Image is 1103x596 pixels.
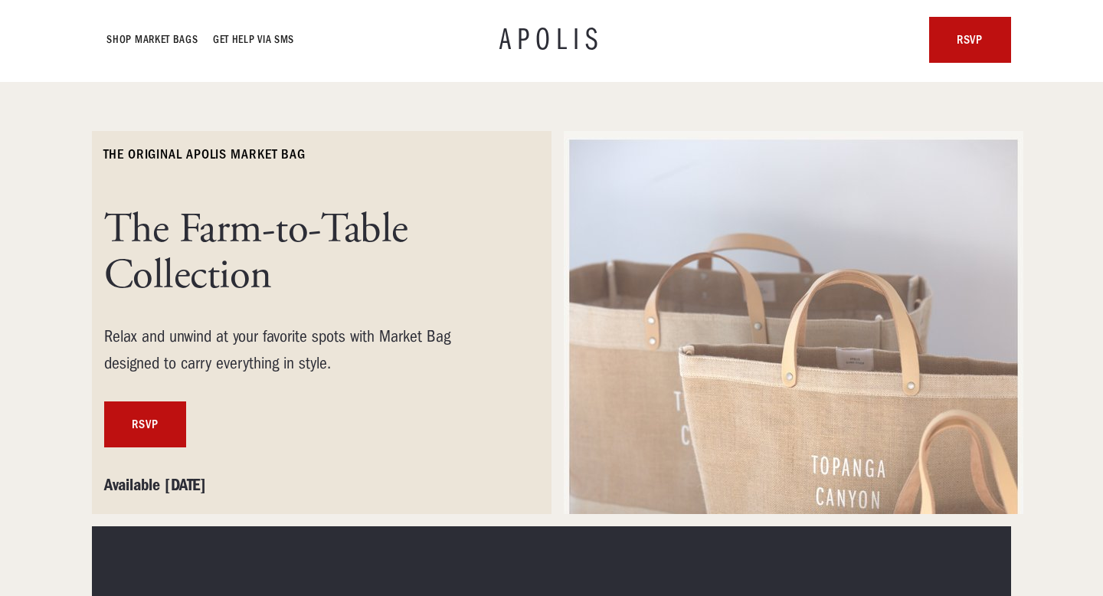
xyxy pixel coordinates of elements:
[107,31,198,49] a: Shop Market bags
[104,401,186,447] a: RSVP
[499,25,604,55] a: APOLIS
[214,31,295,49] a: GET HELP VIA SMS
[104,323,502,377] div: Relax and unwind at your favorite spots with Market Bag designed to carry everything in style.
[104,146,306,164] h6: The ORIGINAL Apolis market bag
[929,17,1011,63] a: rsvp
[104,207,502,299] h1: The Farm-to-Table Collection
[104,475,206,495] strong: Available [DATE]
